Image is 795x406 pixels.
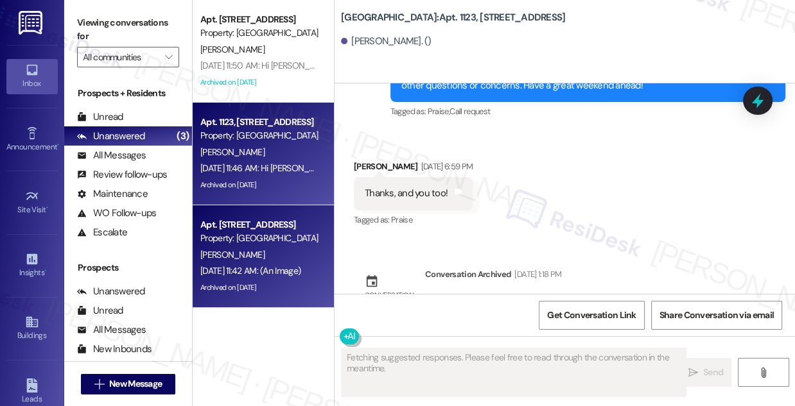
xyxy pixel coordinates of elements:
[200,115,319,129] div: Apt. 1123, [STREET_ADDRESS]
[342,348,686,396] textarea: Fetching suggested responses. Please feel free to read through the conversation in the meantime.
[77,285,145,298] div: Unanswered
[19,11,45,35] img: ResiDesk Logo
[428,106,450,117] span: Praise ,
[6,311,58,346] a: Buildings
[77,187,148,201] div: Maintenance
[83,47,159,67] input: All communities
[64,261,192,275] div: Prospects
[77,13,179,47] label: Viewing conversations for
[77,304,123,317] div: Unread
[758,368,768,378] i: 
[341,11,565,24] b: [GEOGRAPHIC_DATA]: Apt. 1123, [STREET_ADDRESS]
[200,146,265,158] span: [PERSON_NAME]
[64,87,192,100] div: Prospects + Residents
[77,130,145,143] div: Unanswered
[660,309,774,322] span: Share Conversation via email
[200,44,265,55] span: [PERSON_NAME]
[703,366,723,379] span: Send
[450,106,490,117] span: Call request
[173,126,192,146] div: (3)
[109,377,162,391] span: New Message
[391,214,412,225] span: Praise
[425,267,511,281] div: Conversation Archived
[511,267,561,281] div: [DATE] 1:18 PM
[547,309,636,322] span: Get Conversation Link
[200,13,319,26] div: Apt. [STREET_ADDRESS]
[200,265,301,276] div: [DATE] 11:42 AM: (An Image)
[44,266,46,275] span: •
[200,232,319,245] div: Property: [GEOGRAPHIC_DATA]
[365,187,448,200] div: Thanks, and you too!
[365,289,415,316] div: Conversation archived
[77,149,146,162] div: All Messages
[390,102,785,121] div: Tagged as:
[341,35,432,48] div: [PERSON_NAME]. ()
[57,140,59,149] span: •
[46,203,48,212] span: •
[6,59,58,94] a: Inbox
[651,301,782,330] button: Share Conversation via email
[77,207,156,220] div: WO Follow-ups
[77,343,152,356] div: New Inbounds
[680,358,731,387] button: Send
[418,160,473,173] div: [DATE] 6:59 PM
[199,177,320,193] div: Archived on [DATE]
[200,129,319,142] div: Property: [GEOGRAPHIC_DATA]
[77,110,123,124] div: Unread
[77,323,146,337] div: All Messages
[539,301,644,330] button: Get Conversation Link
[200,249,265,260] span: [PERSON_NAME]
[94,379,104,389] i: 
[199,280,320,296] div: Archived on [DATE]
[77,226,127,239] div: Escalate
[354,160,473,178] div: [PERSON_NAME]
[200,26,319,40] div: Property: [GEOGRAPHIC_DATA]
[6,185,58,220] a: Site Visit •
[77,168,167,182] div: Review follow-ups
[199,74,320,90] div: Archived on [DATE]
[81,374,176,394] button: New Message
[165,52,172,62] i: 
[354,210,473,229] div: Tagged as:
[200,218,319,232] div: Apt. [STREET_ADDRESS]
[688,368,698,378] i: 
[6,248,58,283] a: Insights •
